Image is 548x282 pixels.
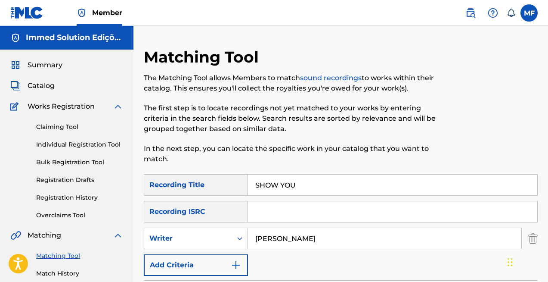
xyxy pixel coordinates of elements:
a: Bulk Registration Tool [36,158,123,167]
img: search [465,8,476,18]
a: SummarySummary [10,60,62,70]
a: Match History [36,269,123,278]
img: Works Registration [10,101,22,112]
a: Public Search [462,4,479,22]
div: User Menu [520,4,538,22]
h5: Immed Solution Edições Musicais Ltda [26,33,123,43]
a: sound recordings [300,74,362,82]
a: Registration Drafts [36,175,123,185]
a: Individual Registration Tool [36,140,123,149]
span: Catalog [28,81,55,91]
img: help [488,8,498,18]
div: Arrastar [508,249,513,275]
a: Matching Tool [36,251,123,260]
span: Matching [28,230,61,241]
span: Member [92,8,122,18]
div: Help [484,4,502,22]
a: Registration History [36,193,123,202]
iframe: Resource Center [524,170,548,239]
div: Notifications [507,9,515,17]
img: Top Rightsholder [77,8,87,18]
p: In the next step, you can locate the specific work in your catalog that you want to match. [144,144,447,164]
div: Widget de chat [505,241,548,282]
div: Writer [149,233,227,244]
img: expand [113,230,123,241]
a: Claiming Tool [36,122,123,132]
img: Matching [10,230,21,241]
a: Overclaims Tool [36,211,123,220]
iframe: Chat Widget [505,241,548,282]
p: The first step is to locate recordings not yet matched to your works by entering criteria in the ... [144,103,447,134]
p: The Matching Tool allows Members to match to works within their catalog. This ensures you'll coll... [144,73,447,94]
span: Works Registration [28,101,95,112]
img: 9d2ae6d4665cec9f34b9.svg [231,260,241,270]
span: Summary [28,60,62,70]
img: expand [113,101,123,112]
button: Add Criteria [144,254,248,276]
img: Catalog [10,81,21,91]
a: CatalogCatalog [10,81,55,91]
h2: Matching Tool [144,47,263,67]
img: MLC Logo [10,6,43,19]
img: Accounts [10,33,21,43]
img: Summary [10,60,21,70]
